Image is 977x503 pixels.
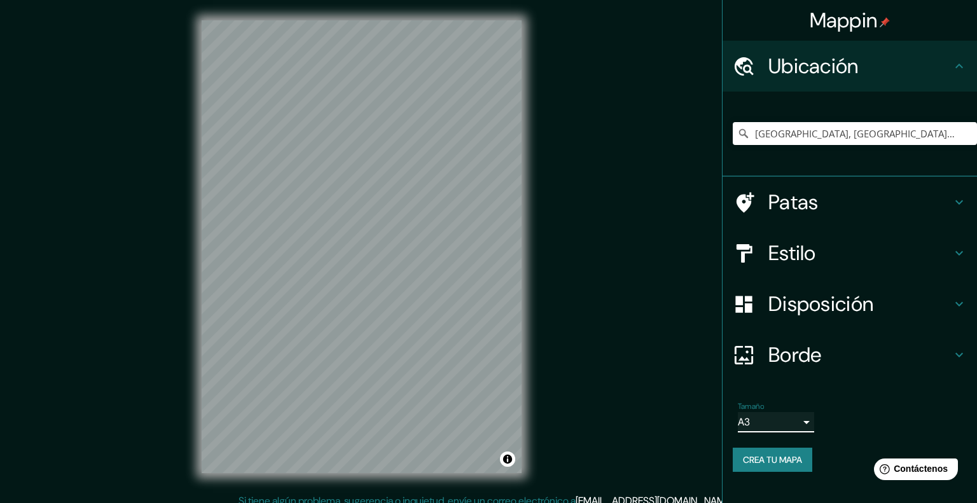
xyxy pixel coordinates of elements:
[880,17,890,27] img: pin-icon.png
[738,401,764,411] font: Tamaño
[500,451,515,467] button: Activar o desactivar atribución
[723,41,977,92] div: Ubicación
[768,240,816,266] font: Estilo
[733,122,977,145] input: Elige tu ciudad o zona
[723,279,977,329] div: Disposición
[864,453,963,489] iframe: Lanzador de widgets de ayuda
[733,448,812,472] button: Crea tu mapa
[723,177,977,228] div: Patas
[768,291,873,317] font: Disposición
[723,228,977,279] div: Estilo
[810,7,878,34] font: Mappin
[738,415,750,429] font: A3
[768,189,819,216] font: Patas
[723,329,977,380] div: Borde
[738,412,814,432] div: A3
[743,454,802,465] font: Crea tu mapa
[768,341,822,368] font: Borde
[202,20,522,473] canvas: Mapa
[768,53,859,79] font: Ubicación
